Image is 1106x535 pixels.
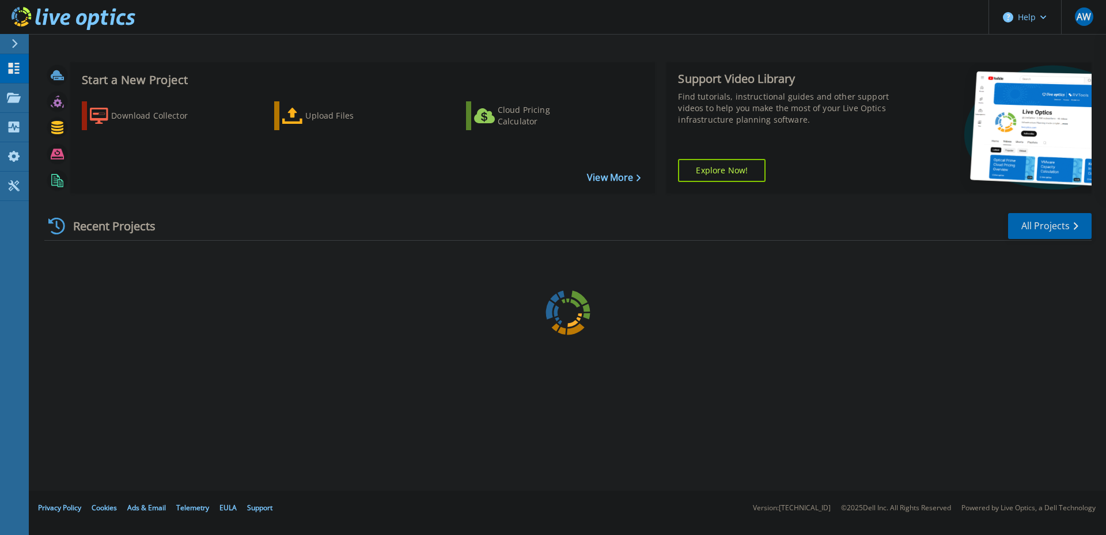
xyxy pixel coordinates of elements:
div: Support Video Library [678,71,895,86]
div: Recent Projects [44,212,171,240]
div: Cloud Pricing Calculator [498,104,590,127]
div: Download Collector [111,104,203,127]
a: Cloud Pricing Calculator [466,101,594,130]
li: Version: [TECHNICAL_ID] [753,504,831,512]
a: Cookies [92,503,117,513]
a: All Projects [1008,213,1092,239]
a: View More [587,172,641,183]
li: © 2025 Dell Inc. All Rights Reserved [841,504,951,512]
a: Download Collector [82,101,210,130]
a: Explore Now! [678,159,766,182]
div: Upload Files [305,104,397,127]
a: EULA [219,503,237,513]
a: Telemetry [176,503,209,513]
div: Find tutorials, instructional guides and other support videos to help you make the most of your L... [678,91,895,126]
a: Ads & Email [127,503,166,513]
span: AW [1077,12,1091,21]
a: Upload Files [274,101,403,130]
a: Privacy Policy [38,503,81,513]
a: Support [247,503,272,513]
li: Powered by Live Optics, a Dell Technology [961,504,1096,512]
h3: Start a New Project [82,74,641,86]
